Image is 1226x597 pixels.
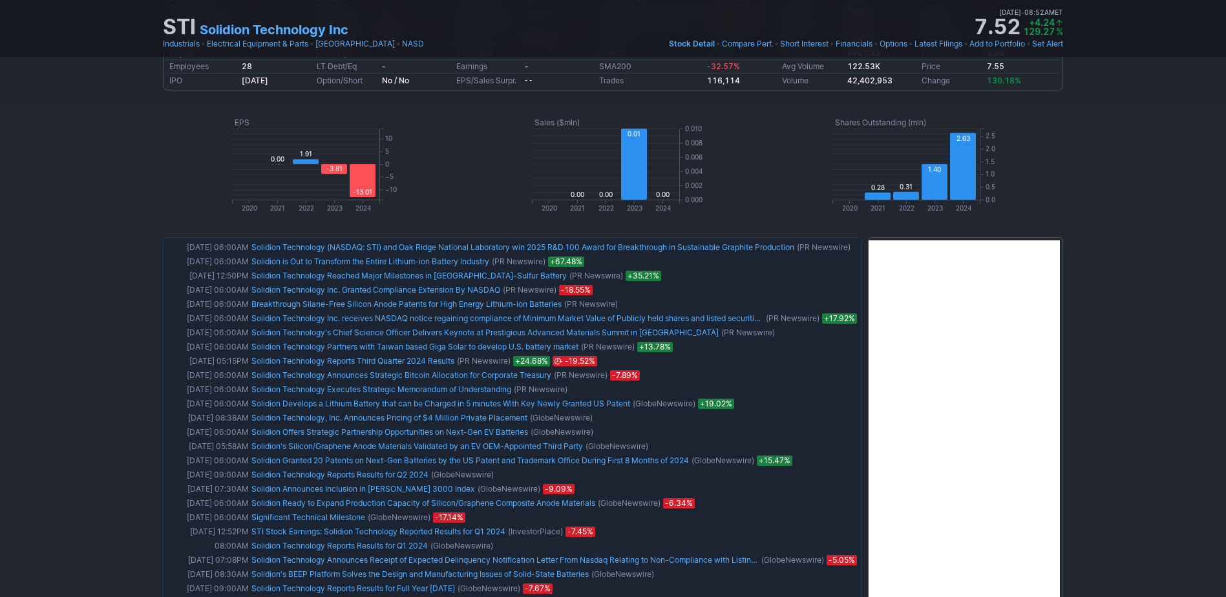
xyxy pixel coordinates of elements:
a: Solidion Offers Strategic Partnership Opportunities on Next-Gen EV Batteries [251,427,528,437]
a: Solidion Technology Announces Receipt of Expected Delinquency Notification Letter From Nasdaq Rel... [251,555,813,565]
td: [DATE] 06:00AM [166,283,250,297]
td: [DATE] 05:58AM [166,439,250,454]
span: -17.14% [433,512,465,523]
span: -7.45% [565,527,595,537]
a: Solidion Technology's Chief Science Officer Delivers Keynote at Prestigious Advanced Materials Su... [251,328,719,337]
span: • [201,37,206,50]
text: 0.28 [871,183,884,191]
text: 0.00 [571,191,584,198]
span: -18.55% [559,285,593,295]
text: 2021 [570,204,585,212]
td: [DATE] 06:00AM [166,255,250,269]
td: [DATE] 07:30AM [166,482,250,496]
a: Financials [836,37,872,50]
span: (GlobeNewswire) [431,468,494,481]
a: Latest Filings [914,37,962,50]
span: (PR Newswire) [581,340,635,353]
span: (GlobeNewswire) [368,511,430,524]
a: Compare Perf. [722,37,773,50]
span: (PR Newswire) [492,255,545,268]
span: • [774,37,779,50]
text: 2020 [841,204,857,212]
td: [DATE] 07:08PM [166,553,250,567]
span: • [1021,6,1024,18]
span: +13.78% [637,342,673,352]
span: • [909,37,913,50]
a: Solidion Granted 20 Patents on Next-Gen Batteries by the US Patent and Trademark Office During Fi... [251,456,689,465]
a: Solidion Technology, Inc. Announces Pricing of $4 Million Private Placement [251,413,527,423]
td: Volume [779,74,845,88]
td: SMA200 [597,60,704,74]
span: (GlobeNewswire) [761,554,824,567]
span: (PR Newswire) [569,269,623,282]
span: (PR Newswire) [514,383,567,396]
span: (GlobeNewswire) [478,483,540,496]
text: 2024 [355,204,371,212]
span: +17.92% [822,313,857,324]
td: Option/Short [314,74,379,88]
img: nic2x2.gif [163,231,606,237]
a: Solidion Technology (NASDAQ: STI) and Oak Ridge National Laboratory win 2025 R&D 100 Award for Br... [251,242,794,252]
a: Solidion's Silicon/Graphene Anode Materials Validated by an EV OEM-Appointed Third Party [251,441,583,451]
a: Solidion Technology Inc. receives NASDAQ notice regaining compliance of Minimum Market Value of P... [251,313,803,323]
text: 0.01 [628,130,640,138]
td: EPS/Sales Surpr. [454,74,522,88]
a: Breakthrough Silane-Free Silicon Anode Patents for High Energy Lithium-ion Batteries [251,299,562,309]
span: (GlobeNewswire) [598,497,661,510]
text: Shares Outstanding (mln) [835,118,926,127]
text: 1.0 [986,170,995,178]
text: Sales ($mln) [534,118,580,127]
a: Significant Technical Milestone [251,512,365,522]
text: -13.01 [353,188,372,196]
b: No / No [382,76,409,85]
span: +4.24 [1029,17,1055,28]
a: Solidion Technology Reached Major Milestones in [GEOGRAPHIC_DATA]-Sulfur Battery [251,271,567,280]
td: [DATE] 06:00AM [166,510,250,525]
td: [DATE] 06:00AM [166,382,250,397]
td: [DATE] 09:00AM [166,468,250,482]
td: [DATE] 06:00AM [166,340,250,354]
td: Price [919,60,984,74]
text: 5 [385,147,389,155]
b: 42,402,953 [847,76,893,85]
span: • [716,37,721,50]
span: -32.57% [707,61,740,71]
td: [DATE] 06:00AM [166,297,250,311]
span: (PR Newswire) [503,284,556,297]
a: Short Interest [780,37,829,50]
a: Solidion Technology Partners with Taiwan based Giga Solar to develop U.S. battery market [251,342,578,351]
span: (GlobeNewswire) [458,582,520,595]
span: -5.05% [827,555,857,565]
span: [DATE] 08:52AM ET [999,6,1063,18]
td: LT Debt/Eq [314,60,379,74]
td: [DATE] 06:00AM [166,397,250,411]
text: 0.006 [685,153,703,161]
span: 130.18% [987,76,1021,85]
a: Solidion Technology Inc [200,21,348,39]
text: 0.00 [599,191,613,198]
text: EPS [235,118,249,127]
a: Stock Detail [669,37,715,50]
span: (GlobeNewswire) [530,412,593,424]
text: 2.0 [986,145,995,152]
small: - - [525,77,532,84]
span: • [830,37,834,50]
td: Trades [597,74,704,88]
td: [DATE] 06:00AM [166,240,250,255]
text: 0.000 [685,196,703,204]
span: +35.21% [626,271,661,281]
text: 0.00 [656,191,670,198]
a: Solidion Technology Reports Results for Q2 2024 [251,470,428,479]
span: (PR Newswire) [564,298,618,311]
text: 0.004 [685,167,703,175]
span: -9.09% [543,484,575,494]
text: −5 [385,173,394,180]
span: (PR Newswire) [457,355,511,368]
text: 0.002 [685,182,703,189]
a: Solidion Technology Reports Results for Q1 2024 [251,541,428,550]
td: Employees [167,60,239,74]
span: • [1026,37,1031,50]
span: Compare Perf. [722,39,773,48]
a: Solidion Ready to Expand Production Capacity of Silicon/Graphene Composite Anode Materials [251,498,595,508]
a: Solidion Technology Inc. Granted Compliance Extension By NASDAQ [251,285,500,295]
